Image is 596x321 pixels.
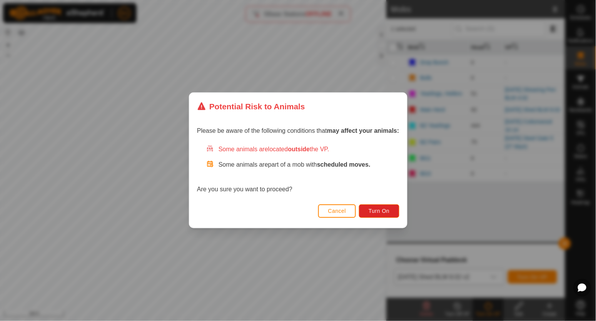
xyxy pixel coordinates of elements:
[328,208,346,214] span: Cancel
[197,128,399,134] span: Please be aware of the following conditions that
[359,204,399,218] button: Turn On
[219,160,399,170] p: Some animals are
[327,128,399,134] strong: may affect your animals:
[369,208,389,214] span: Turn On
[317,162,371,168] strong: scheduled moves.
[206,145,399,154] div: Some animals are
[288,146,310,153] strong: outside
[268,162,371,168] span: part of a mob with
[318,204,356,218] button: Cancel
[268,146,329,153] span: located the VP.
[197,145,399,194] div: Are you sure you want to proceed?
[197,100,305,112] div: Potential Risk to Animals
